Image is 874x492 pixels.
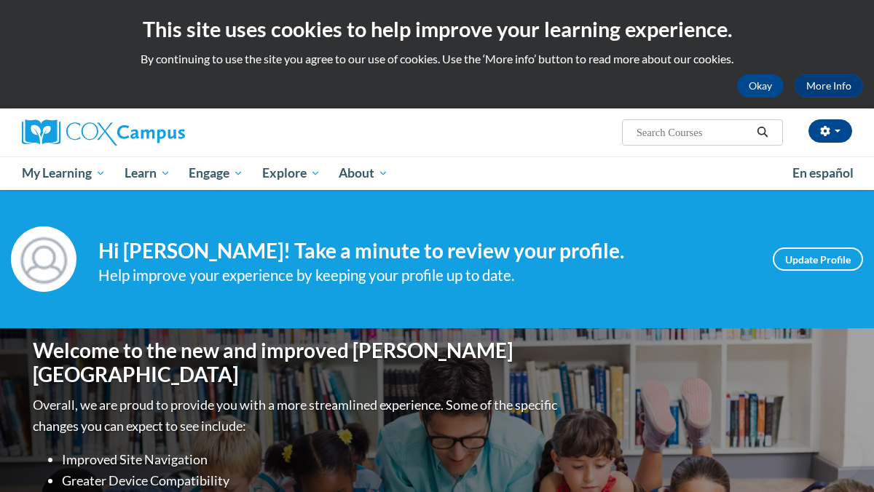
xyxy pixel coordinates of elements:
[253,156,330,190] a: Explore
[737,74,784,98] button: Okay
[808,119,852,143] button: Account Settings
[115,156,180,190] a: Learn
[22,164,106,182] span: My Learning
[262,164,320,182] span: Explore
[33,338,561,387] h1: Welcome to the new and improved [PERSON_NAME][GEOGRAPHIC_DATA]
[752,124,773,141] button: Search
[773,247,863,271] a: Update Profile
[33,394,561,437] p: Overall, we are proud to provide you with a more streamlined experience. Some of the specific cha...
[339,164,388,182] span: About
[12,156,115,190] a: My Learning
[11,156,863,190] div: Main menu
[11,15,863,44] h2: This site uses cookies to help improve your learning experience.
[11,226,76,292] img: Profile Image
[62,470,561,491] li: Greater Device Compatibility
[98,263,751,287] div: Help improve your experience by keeping your profile up to date.
[98,239,751,263] h4: Hi [PERSON_NAME]! Take a minute to review your profile.
[816,434,862,480] iframe: Button to launch messaging window
[783,158,863,189] a: En español
[795,74,863,98] a: More Info
[189,164,243,182] span: Engage
[62,449,561,470] li: Improved Site Navigation
[22,119,284,146] a: Cox Campus
[22,119,185,146] img: Cox Campus
[792,165,854,180] span: En español
[330,156,398,190] a: About
[635,124,752,141] input: Search Courses
[11,51,863,67] p: By continuing to use the site you agree to our use of cookies. Use the ‘More info’ button to read...
[125,164,170,182] span: Learn
[179,156,253,190] a: Engage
